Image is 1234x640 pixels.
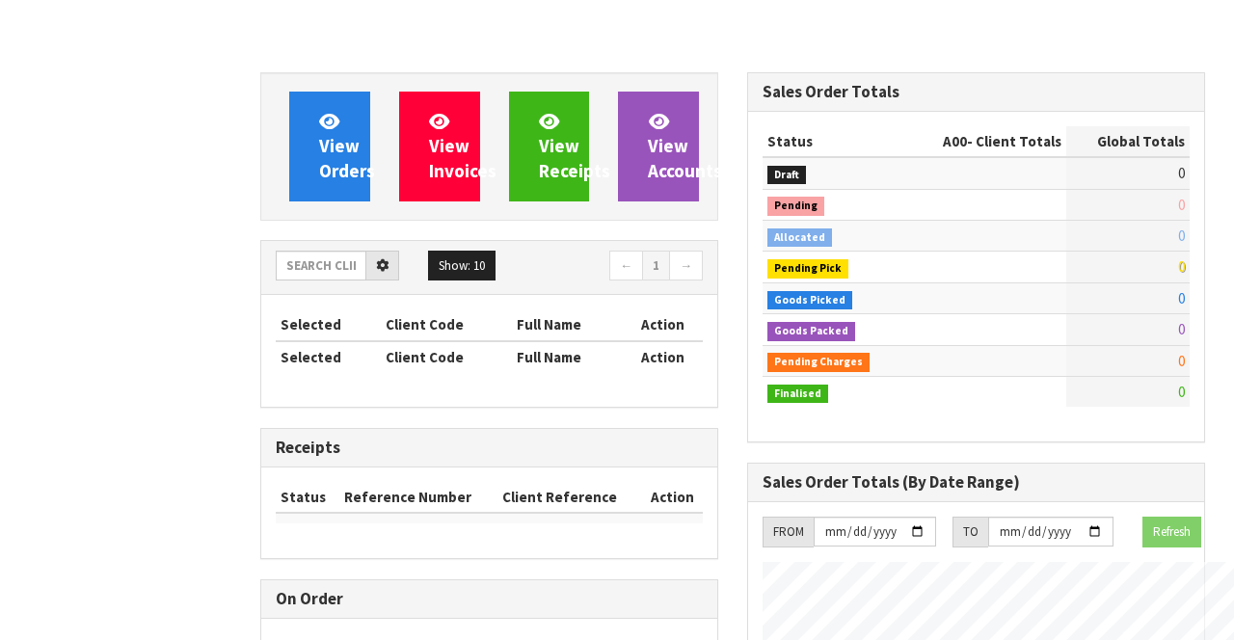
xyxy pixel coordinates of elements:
[763,473,1190,492] h3: Sales Order Totals (By Date Range)
[767,228,832,248] span: Allocated
[767,166,806,185] span: Draft
[669,251,703,281] a: →
[512,341,623,372] th: Full Name
[648,110,722,182] span: View Accounts
[1178,383,1185,401] span: 0
[1066,126,1190,157] th: Global Totals
[339,482,497,513] th: Reference Number
[1178,352,1185,370] span: 0
[1178,320,1185,338] span: 0
[381,309,512,340] th: Client Code
[763,83,1190,101] h3: Sales Order Totals
[767,259,848,279] span: Pending Pick
[381,341,512,372] th: Client Code
[429,110,496,182] span: View Invoices
[624,309,703,340] th: Action
[763,126,903,157] th: Status
[539,110,610,182] span: View Receipts
[618,92,699,201] a: ViewAccounts
[319,110,375,182] span: View Orders
[399,92,480,201] a: ViewInvoices
[763,517,814,547] div: FROM
[276,590,703,608] h3: On Order
[943,132,967,150] span: A00
[509,92,590,201] a: ViewReceipts
[952,517,988,547] div: TO
[642,251,670,281] a: 1
[903,126,1066,157] th: - Client Totals
[767,322,855,341] span: Goods Packed
[1178,227,1185,245] span: 0
[289,92,370,201] a: ViewOrders
[1178,196,1185,214] span: 0
[276,439,703,457] h3: Receipts
[276,341,381,372] th: Selected
[609,251,643,281] a: ←
[767,197,824,216] span: Pending
[276,251,366,280] input: Search clients
[428,251,496,281] button: Show: 10
[276,309,381,340] th: Selected
[1178,257,1185,276] span: 0
[512,309,623,340] th: Full Name
[767,385,828,404] span: Finalised
[497,482,641,513] th: Client Reference
[641,482,703,513] th: Action
[624,341,703,372] th: Action
[276,482,339,513] th: Status
[1178,164,1185,182] span: 0
[767,291,852,310] span: Goods Picked
[503,251,703,284] nav: Page navigation
[1178,289,1185,307] span: 0
[767,353,870,372] span: Pending Charges
[1142,517,1201,547] button: Refresh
